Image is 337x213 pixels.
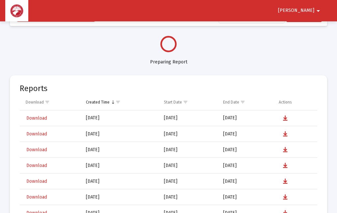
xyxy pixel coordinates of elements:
span: [PERSON_NAME] [278,8,314,13]
td: [DATE] [159,126,219,142]
td: Column Start Date [159,94,219,110]
span: Download [26,115,47,121]
td: [DATE] [219,189,274,205]
td: [DATE] [159,174,219,189]
span: Show filter options for column 'Download' [45,100,50,105]
div: [DATE] [86,178,154,185]
td: [DATE] [159,189,219,205]
div: [DATE] [86,147,154,153]
div: Start Date [164,100,182,105]
div: [DATE] [86,131,154,137]
span: Download [26,147,47,153]
td: Column Actions [274,94,317,110]
td: [DATE] [219,158,274,174]
td: Column Created Time [81,94,159,110]
td: [DATE] [219,174,274,189]
td: Column End Date [219,94,274,110]
span: Show filter options for column 'Created Time' [116,100,120,105]
span: Show filter options for column 'Start Date' [183,100,188,105]
td: Column Download [20,94,81,110]
div: Created Time [86,100,110,105]
div: End Date [223,100,239,105]
img: Dashboard [10,4,23,17]
td: [DATE] [159,158,219,174]
button: [PERSON_NAME] [270,4,330,17]
mat-card-title: Reports [20,85,47,92]
td: [DATE] [219,110,274,126]
td: [DATE] [219,142,274,158]
td: [DATE] [159,110,219,126]
span: Download [26,178,47,184]
div: [DATE] [86,115,154,121]
span: Download [26,194,47,200]
div: Actions [279,100,292,105]
div: Download [26,100,44,105]
div: [DATE] [86,194,154,201]
span: Download [26,131,47,137]
div: Preparing Report [10,52,327,65]
mat-icon: arrow_drop_down [314,4,322,17]
span: Download [26,163,47,168]
span: Show filter options for column 'End Date' [240,100,245,105]
div: [DATE] [86,162,154,169]
td: [DATE] [219,126,274,142]
td: [DATE] [159,142,219,158]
